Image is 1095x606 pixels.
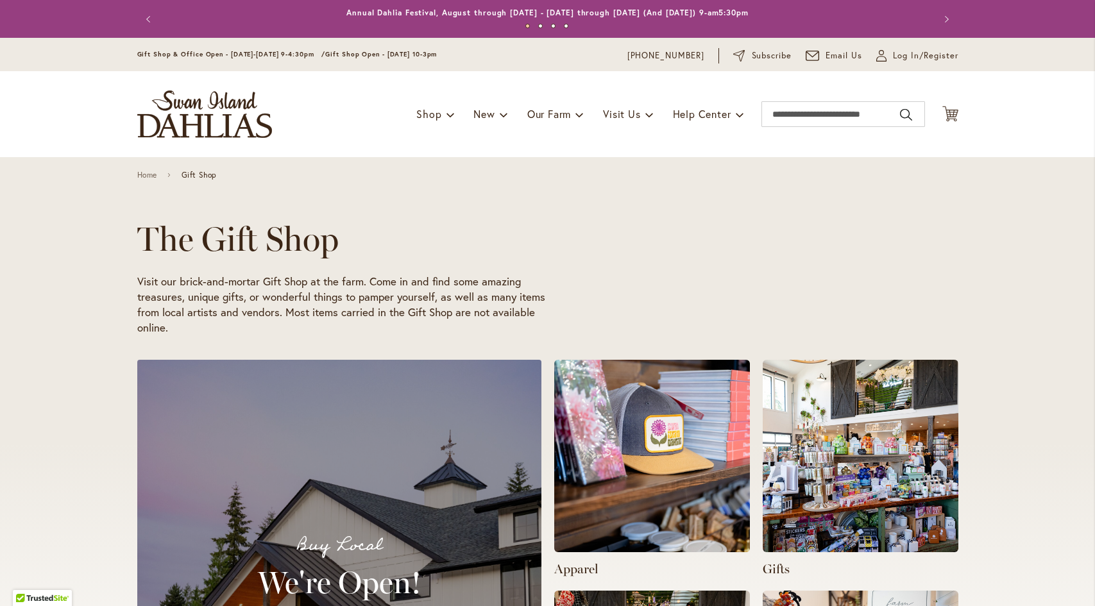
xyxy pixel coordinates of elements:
a: Subscribe [733,49,792,62]
p: Visit our brick-and-mortar Gift Shop at the farm. Come in and find some amazing treasures, unique... [137,274,554,335]
img: springgiftshop-128.jpg [763,360,958,552]
h1: The Gift Shop [137,220,921,258]
span: Gift Shop [182,171,217,180]
img: springgiftshop-74-scaled-1.jpg [554,360,750,552]
p: Buy Local [153,532,526,559]
p: Gifts [763,560,958,578]
p: Apparel [554,560,750,578]
a: Email Us [806,49,862,62]
span: Subscribe [752,49,792,62]
button: Previous [137,6,163,32]
span: Gift Shop Open - [DATE] 10-3pm [325,50,437,58]
span: Visit Us [603,107,640,121]
a: Log In/Register [876,49,958,62]
span: New [473,107,495,121]
button: 4 of 4 [564,24,568,28]
span: Shop [416,107,441,121]
span: Our Farm [527,107,571,121]
a: [PHONE_NUMBER] [627,49,705,62]
span: Help Center [673,107,731,121]
a: Annual Dahlia Festival, August through [DATE] - [DATE] through [DATE] (And [DATE]) 9-am5:30pm [346,8,749,17]
a: store logo [137,90,272,138]
button: Next [933,6,958,32]
span: Gift Shop & Office Open - [DATE]-[DATE] 9-4:30pm / [137,50,326,58]
button: 2 of 4 [538,24,543,28]
h2: We're Open! [153,564,526,600]
button: 3 of 4 [551,24,556,28]
button: 1 of 4 [525,24,530,28]
span: Email Us [826,49,862,62]
span: Log In/Register [893,49,958,62]
a: Home [137,171,157,180]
